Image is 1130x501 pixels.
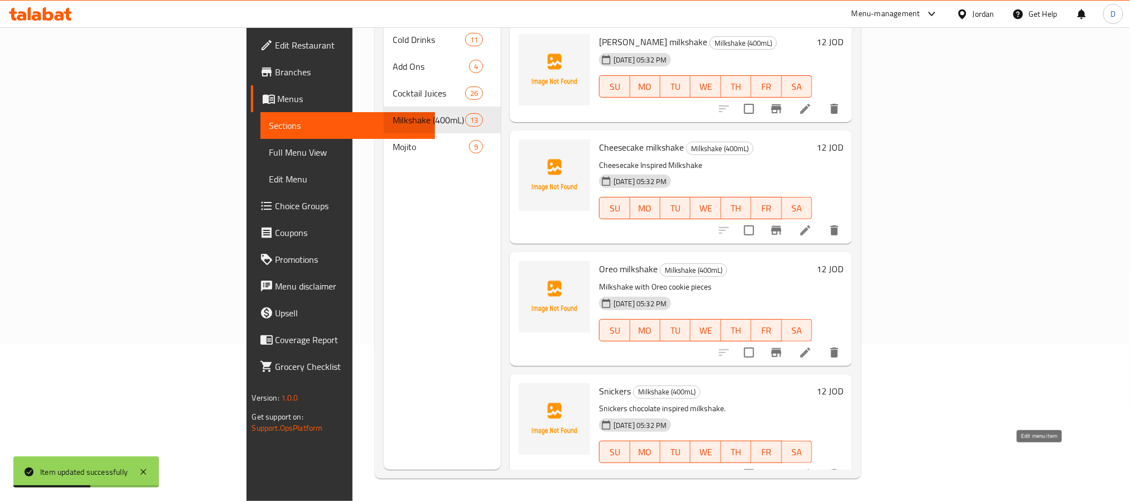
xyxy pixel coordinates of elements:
button: MO [630,75,660,98]
h6: 12 JOD [817,383,843,399]
span: TU [665,79,686,95]
div: items [465,33,483,46]
button: SU [599,319,630,341]
span: MO [635,200,656,216]
span: TH [726,444,747,460]
span: 11 [466,35,482,45]
div: Cold Drinks11 [384,26,501,53]
button: FR [751,75,781,98]
span: Milkshake (400mL) [634,386,700,398]
span: Add Ons [393,60,469,73]
span: WE [695,322,716,339]
button: Branch-specific-item [763,461,790,488]
div: Milkshake (400mL) [660,263,727,277]
span: SU [604,322,625,339]
span: Select to update [737,219,761,242]
span: SA [786,444,808,460]
a: Branches [251,59,435,85]
div: Mojito9 [384,133,501,160]
div: Milkshake (400mL)13 [384,107,501,133]
div: items [465,113,483,127]
span: Full Menu View [269,146,426,159]
a: Edit menu item [799,224,812,237]
span: Oreo milkshake [599,261,658,277]
button: TU [660,75,690,98]
span: WE [695,79,716,95]
span: Cold Drinks [393,33,465,46]
div: Item updated successfully [40,466,128,478]
span: Branches [276,65,426,79]
span: Grocery Checklist [276,360,426,373]
button: SU [599,75,630,98]
button: TH [721,75,751,98]
button: TH [721,441,751,463]
nav: Menu sections [384,22,501,165]
a: Choice Groups [251,192,435,219]
span: TH [726,79,747,95]
button: SA [782,197,812,219]
img: Snickers [519,383,590,455]
span: Select to update [737,463,761,486]
button: SA [782,319,812,341]
span: D [1110,8,1115,20]
p: Snickers chocolate inspired milkshake. [599,402,812,416]
p: Milkshake with Oreo cookie pieces [599,280,812,294]
span: Choice Groups [276,199,426,213]
button: Branch-specific-item [763,339,790,366]
span: FR [756,200,777,216]
button: FR [751,197,781,219]
a: Menu disclaimer [251,273,435,300]
a: Upsell [251,300,435,326]
span: Coupons [276,226,426,239]
span: Milkshake (400mL) [393,113,465,127]
span: [DATE] 05:32 PM [609,55,671,65]
span: Menus [278,92,426,105]
div: items [469,60,483,73]
div: Milkshake (400mL) [709,36,777,50]
h6: 12 JOD [817,261,843,277]
img: Oreo milkshake [519,261,590,333]
button: SU [599,197,630,219]
span: FR [756,444,777,460]
button: SA [782,75,812,98]
span: MO [635,79,656,95]
span: 1.0.0 [281,391,298,405]
div: Milkshake (400mL) [686,142,754,155]
a: Full Menu View [260,139,435,166]
span: Upsell [276,306,426,320]
button: MO [630,197,660,219]
button: SA [782,441,812,463]
span: TH [726,200,747,216]
button: WE [690,197,721,219]
span: Sections [269,119,426,132]
button: MO [630,319,660,341]
button: Branch-specific-item [763,95,790,122]
span: [DATE] 05:32 PM [609,298,671,309]
button: WE [690,75,721,98]
span: Get support on: [252,410,303,424]
span: MO [635,444,656,460]
span: Mojito [393,140,469,153]
a: Coupons [251,219,435,246]
span: MO [635,322,656,339]
span: Edit Menu [269,172,426,186]
span: Edit Restaurant [276,38,426,52]
span: 4 [470,61,482,72]
a: Grocery Checklist [251,353,435,380]
div: items [465,86,483,100]
span: Select to update [737,341,761,364]
span: Cheesecake milkshake [599,139,684,156]
div: Menu-management [852,7,920,21]
span: [DATE] 05:32 PM [609,420,671,431]
button: delete [821,95,848,122]
h6: 12 JOD [817,34,843,50]
span: [PERSON_NAME] milkshake [599,33,707,50]
a: Support.OpsPlatform [252,421,323,435]
div: Jordan [973,8,994,20]
span: Menu disclaimer [276,280,426,293]
button: TU [660,319,690,341]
